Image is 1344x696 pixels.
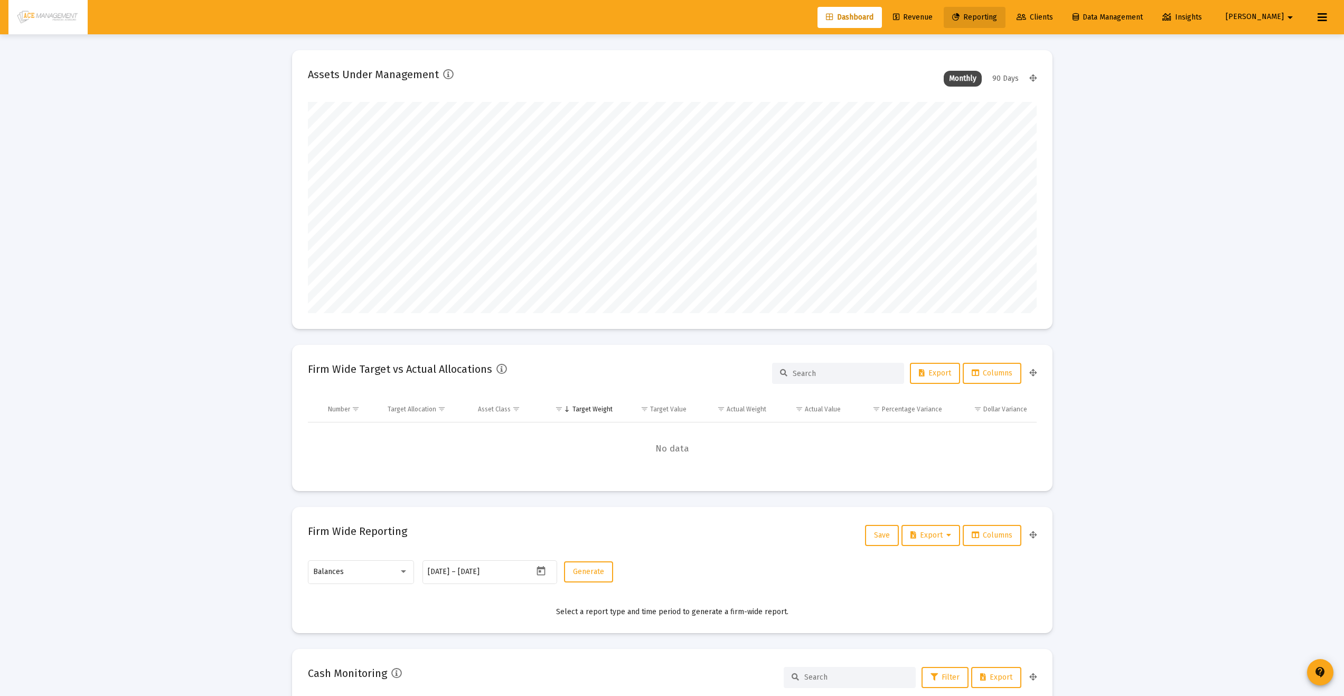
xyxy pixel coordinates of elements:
span: Show filter options for column 'Number' [352,405,360,413]
a: Revenue [885,7,941,28]
span: Show filter options for column 'Target Allocation' [438,405,446,413]
span: No data [308,443,1037,455]
span: Export [980,673,1012,682]
span: – [452,568,456,576]
td: Column Percentage Variance [848,397,950,422]
a: Dashboard [817,7,882,28]
div: 90 Days [987,71,1024,87]
span: Revenue [893,13,933,22]
span: Filter [931,673,960,682]
h2: Assets Under Management [308,66,439,83]
div: Target Allocation [388,405,436,413]
span: [PERSON_NAME] [1226,13,1284,22]
span: Show filter options for column 'Actual Weight' [717,405,725,413]
span: Export [919,369,951,378]
span: Balances [313,567,344,576]
td: Column Asset Class [471,397,541,422]
div: Actual Weight [727,405,766,413]
span: Show filter options for column 'Dollar Variance' [974,405,982,413]
span: Columns [972,369,1012,378]
span: Show filter options for column 'Actual Value' [795,405,803,413]
a: Data Management [1064,7,1151,28]
div: Asset Class [478,405,511,413]
td: Column Actual Value [774,397,848,422]
td: Column Target Weight [541,397,620,422]
td: Column Target Value [620,397,694,422]
button: Filter [922,667,969,688]
span: Clients [1017,13,1053,22]
span: Show filter options for column 'Target Value' [641,405,648,413]
button: [PERSON_NAME] [1213,6,1309,27]
span: Show filter options for column 'Percentage Variance' [872,405,880,413]
a: Clients [1008,7,1061,28]
button: Generate [564,561,613,582]
span: Columns [972,531,1012,540]
button: Columns [963,525,1021,546]
td: Column Number [321,397,381,422]
img: Dashboard [16,7,80,28]
button: Save [865,525,899,546]
button: Columns [963,363,1021,384]
span: Show filter options for column 'Asset Class' [512,405,520,413]
div: Target Weight [572,405,613,413]
td: Column Actual Weight [694,397,773,422]
button: Open calendar [533,563,549,579]
span: Export [910,531,951,540]
span: Data Management [1073,13,1143,22]
div: Target Value [650,405,687,413]
div: Percentage Variance [882,405,942,413]
input: Start date [428,568,449,576]
td: Column Dollar Variance [950,397,1036,422]
h2: Cash Monitoring [308,665,387,682]
td: Column Target Allocation [380,397,471,422]
button: Export [901,525,960,546]
a: Insights [1154,7,1210,28]
span: Generate [573,567,604,576]
div: Actual Value [805,405,841,413]
div: Select a report type and time period to generate a firm-wide report. [308,607,1037,617]
a: Reporting [944,7,1005,28]
mat-icon: arrow_drop_down [1284,7,1296,28]
span: Show filter options for column 'Target Weight' [555,405,563,413]
div: Data grid [308,397,1037,475]
button: Export [910,363,960,384]
h2: Firm Wide Reporting [308,523,407,540]
input: Search [793,369,896,378]
div: Number [328,405,350,413]
span: Insights [1162,13,1202,22]
h2: Firm Wide Target vs Actual Allocations [308,361,492,378]
input: Search [804,673,908,682]
span: Reporting [952,13,997,22]
button: Export [971,667,1021,688]
span: Dashboard [826,13,873,22]
input: End date [458,568,509,576]
span: Save [874,531,890,540]
div: Monthly [944,71,982,87]
mat-icon: contact_support [1314,666,1327,679]
div: Dollar Variance [983,405,1027,413]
